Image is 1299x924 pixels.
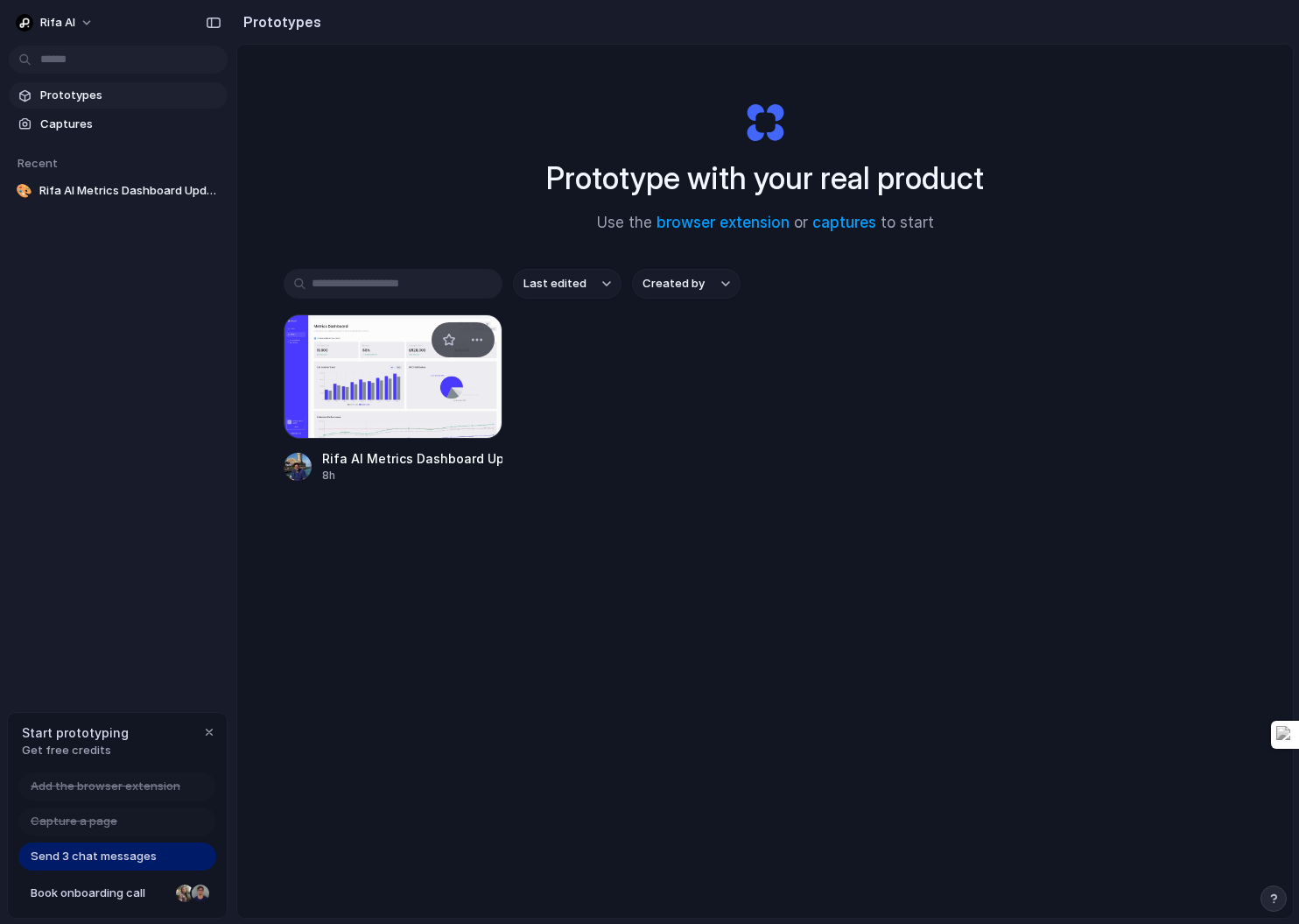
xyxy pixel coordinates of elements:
a: 🎨Rifa AI Metrics Dashboard Update [9,178,228,204]
h1: Prototype with your real product [546,155,984,201]
span: Rifa AI [40,14,75,32]
h2: Prototypes [236,11,321,32]
span: Recent [18,156,58,170]
div: 8h [322,468,502,483]
a: Prototypes [9,82,228,109]
span: Rifa AI Metrics Dashboard Update [39,182,221,200]
span: Prototypes [40,87,221,104]
div: Rifa AI Metrics Dashboard Update [322,449,502,468]
a: browser extension [657,214,790,231]
span: Get free credits [22,742,129,759]
span: Captures [40,116,221,133]
span: Book onboarding call [31,885,169,902]
div: Christian Iacullo [190,883,211,904]
span: Capture a page [31,813,117,830]
button: Last edited [513,269,621,299]
a: captures [812,214,876,231]
a: Book onboarding call [18,879,216,907]
span: Add the browser extension [31,778,180,795]
a: Rifa AI Metrics Dashboard UpdateRifa AI Metrics Dashboard Update8h [284,314,502,483]
span: Created by [642,275,705,293]
button: Created by [632,269,741,299]
span: Start prototyping [22,723,129,742]
button: Rifa AI [9,9,102,37]
a: Captures [9,111,228,138]
div: 🎨 [16,182,32,200]
span: Send 3 chat messages [31,848,157,865]
span: Last edited [523,275,586,293]
span: Use the or to start [597,212,934,235]
div: Nicole Kubica [174,883,195,904]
